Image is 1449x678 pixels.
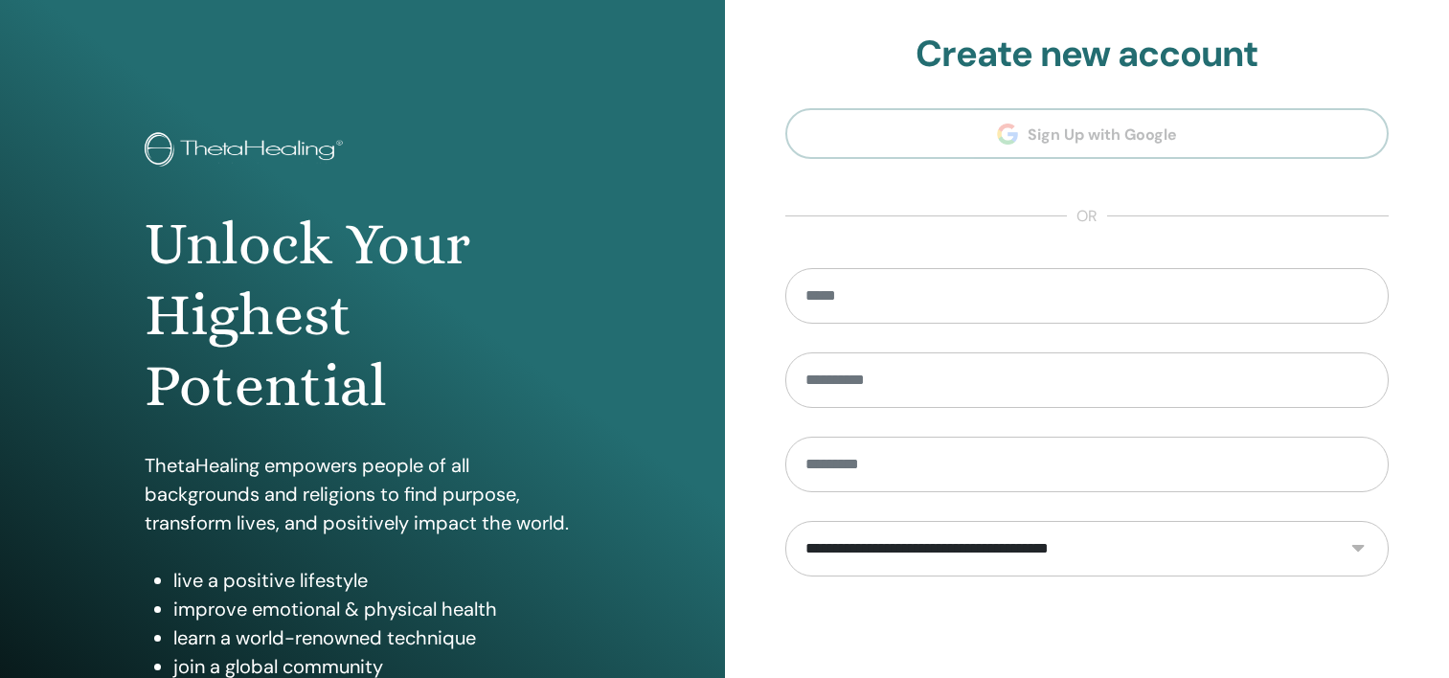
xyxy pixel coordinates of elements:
[173,595,579,623] li: improve emotional & physical health
[1067,205,1107,228] span: or
[173,566,579,595] li: live a positive lifestyle
[173,623,579,652] li: learn a world-renowned technique
[145,451,579,537] p: ThetaHealing empowers people of all backgrounds and religions to find purpose, transform lives, a...
[785,33,1390,77] h2: Create new account
[145,209,579,422] h1: Unlock Your Highest Potential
